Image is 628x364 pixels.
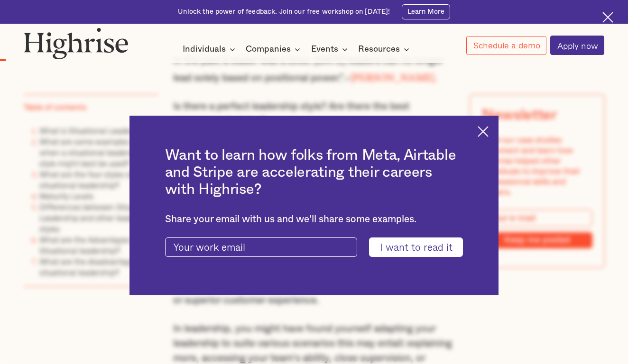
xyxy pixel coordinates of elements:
[183,44,226,55] div: Individuals
[311,44,351,55] div: Events
[602,12,613,23] img: Cross icon
[165,147,463,198] h2: Want to learn how folks from Meta, Airtable and Stripe are accelerating their careers with Highrise?
[165,237,463,257] form: current-ascender-blog-article-modal-form
[24,27,129,59] img: Highrise logo
[246,44,291,55] div: Companies
[165,237,357,257] input: Your work email
[311,44,338,55] div: Events
[358,44,412,55] div: Resources
[402,4,450,19] a: Learn More
[358,44,400,55] div: Resources
[550,36,604,55] a: Apply now
[466,36,546,55] a: Schedule a demo
[478,126,489,137] img: Cross icon
[369,237,463,257] input: I want to read it
[183,44,238,55] div: Individuals
[178,7,390,17] div: Unlock the power of feedback. Join our free workshop on [DATE]!
[165,214,463,225] div: Share your email with us and we'll share some examples.
[246,44,303,55] div: Companies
